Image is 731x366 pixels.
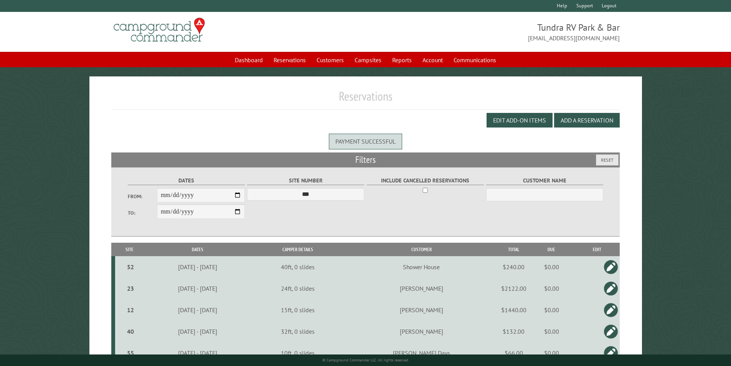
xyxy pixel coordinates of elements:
[554,113,620,128] button: Add a Reservation
[498,243,529,256] th: Total
[111,15,207,45] img: Campground Commander
[345,299,498,321] td: [PERSON_NAME]
[115,243,144,256] th: Site
[345,243,498,256] th: Customer
[388,53,416,67] a: Reports
[529,243,574,256] th: Due
[498,342,529,364] td: $66.00
[312,53,348,67] a: Customers
[118,349,143,357] div: 55
[529,299,574,321] td: $0.00
[251,256,344,278] td: 40ft, 0 slides
[118,263,143,271] div: 52
[529,256,574,278] td: $0.00
[367,176,484,185] label: Include Cancelled Reservations
[574,243,620,256] th: Edit
[596,154,619,166] button: Reset
[529,278,574,299] td: $0.00
[345,342,498,364] td: [PERSON_NAME] Days
[128,209,157,217] label: To:
[251,278,344,299] td: 24ft, 0 slides
[449,53,501,67] a: Communications
[345,256,498,278] td: Shower House
[251,299,344,321] td: 15ft, 0 slides
[251,342,344,364] td: 10ft, 0 slides
[128,176,245,185] label: Dates
[322,358,409,363] small: © Campground Commander LLC. All rights reserved.
[486,176,603,185] label: Customer Name
[111,152,620,167] h2: Filters
[329,134,402,149] div: Payment successful
[144,243,251,256] th: Dates
[111,89,620,110] h1: Reservations
[118,306,143,314] div: 12
[118,328,143,335] div: 40
[498,321,529,342] td: $132.00
[366,21,620,43] span: Tundra RV Park & Bar [EMAIL_ADDRESS][DOMAIN_NAME]
[118,285,143,292] div: 23
[269,53,310,67] a: Reservations
[247,176,364,185] label: Site Number
[145,263,250,271] div: [DATE] - [DATE]
[498,299,529,321] td: $1440.00
[145,306,250,314] div: [DATE] - [DATE]
[350,53,386,67] a: Campsites
[529,321,574,342] td: $0.00
[251,243,344,256] th: Camper Details
[498,256,529,278] td: $240.00
[529,342,574,364] td: $0.00
[251,321,344,342] td: 32ft, 0 slides
[128,193,157,200] label: From:
[145,328,250,335] div: [DATE] - [DATE]
[487,113,553,128] button: Edit Add-on Items
[498,278,529,299] td: $2122.00
[230,53,267,67] a: Dashboard
[145,285,250,292] div: [DATE] - [DATE]
[145,349,250,357] div: [DATE] - [DATE]
[345,321,498,342] td: [PERSON_NAME]
[345,278,498,299] td: [PERSON_NAME]
[418,53,447,67] a: Account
